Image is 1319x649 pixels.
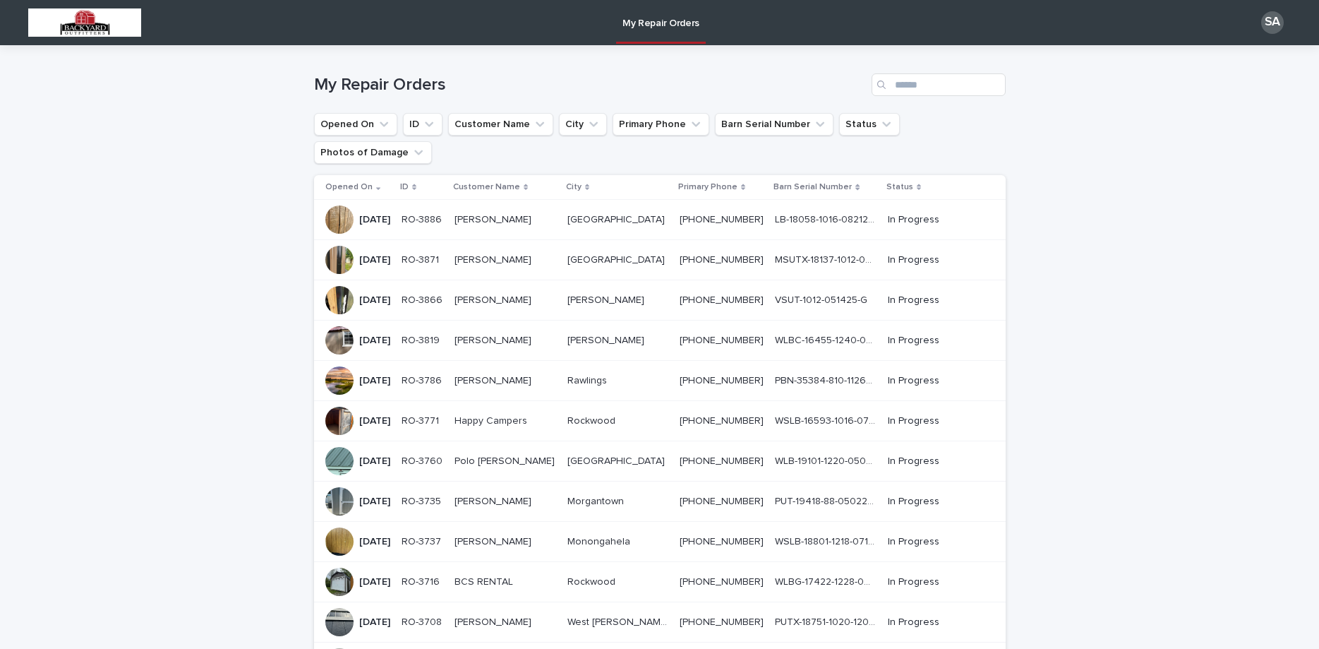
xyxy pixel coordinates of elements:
[888,456,983,468] p: In Progress
[680,295,764,305] a: [PHONE_NUMBER]
[680,255,764,265] a: [PHONE_NUMBER]
[680,456,764,466] a: [PHONE_NUMBER]
[402,332,442,347] p: RO-3819
[314,361,1006,401] tr: [DATE]RO-3786RO-3786 [PERSON_NAME][PERSON_NAME] RawlingsRawlings [PHONE_NUMBER] PBN-35384-810-112...
[402,573,442,588] p: RO-3716
[454,332,534,347] p: [PERSON_NAME]
[314,482,1006,522] tr: [DATE]RO-3735RO-3735 [PERSON_NAME][PERSON_NAME] MorgantownMorgantown [PHONE_NUMBER] PUT-19418-88-...
[566,179,582,195] p: City
[402,412,442,427] p: RO-3771
[888,617,983,629] p: In Progress
[567,533,633,548] p: Monongahela
[314,75,866,95] h1: My Repair Orders
[680,416,764,426] a: [PHONE_NUMBER]
[454,453,558,468] p: Polo [PERSON_NAME]
[359,375,390,387] p: [DATE]
[888,254,983,266] p: In Progress
[359,496,390,508] p: [DATE]
[888,576,983,588] p: In Progress
[314,522,1006,562] tr: [DATE]RO-3737RO-3737 [PERSON_NAME][PERSON_NAME] MonongahelaMonongahela [PHONE_NUMBER] WSLB-18801-...
[775,614,879,629] p: PUTX-18751-1020-120524-G
[888,294,983,306] p: In Progress
[454,251,534,266] p: [PERSON_NAME]
[888,335,983,347] p: In Progress
[359,214,390,226] p: [DATE]
[402,533,444,548] p: RO-3737
[888,214,983,226] p: In Progress
[314,321,1006,361] tr: [DATE]RO-3819RO-3819 [PERSON_NAME][PERSON_NAME] [PERSON_NAME][PERSON_NAME] [PHONE_NUMBER] WLBC-16...
[314,141,432,164] button: Photos of Damage
[359,576,390,588] p: [DATE]
[872,73,1006,96] input: Search
[775,493,879,508] p: PUT-19418-88-050225-G
[454,493,534,508] p: [PERSON_NAME]
[402,251,442,266] p: RO-3871
[567,614,671,629] p: West [PERSON_NAME]
[775,251,879,266] p: MSUTX-18137-1012-092923-G
[314,401,1006,441] tr: [DATE]RO-3771RO-3771 Happy CampersHappy Campers RockwoodRockwood [PHONE_NUMBER] WSLB-16593-1016-0...
[680,617,764,627] a: [PHONE_NUMBER]
[400,179,409,195] p: ID
[567,372,610,387] p: Rawlings
[567,453,668,468] p: [GEOGRAPHIC_DATA]
[680,496,764,506] a: [PHONE_NUMBER]
[680,537,764,547] a: [PHONE_NUMBER]
[359,294,390,306] p: [DATE]
[359,415,390,427] p: [DATE]
[567,251,668,266] p: [GEOGRAPHIC_DATA]
[559,113,607,136] button: City
[314,562,1006,602] tr: [DATE]RO-3716RO-3716 BCS RENTALBCS RENTAL RockwoodRockwood [PHONE_NUMBER] WLBG-17422-1228-092022-...
[314,280,1006,321] tr: [DATE]RO-3866RO-3866 [PERSON_NAME][PERSON_NAME] [PERSON_NAME][PERSON_NAME] [PHONE_NUMBER] VSUT-10...
[773,179,852,195] p: Barn Serial Number
[454,372,534,387] p: [PERSON_NAME]
[775,573,879,588] p: WLBG-17422-1228-092022-G
[454,412,530,427] p: Happy Campers
[888,375,983,387] p: In Progress
[715,113,833,136] button: Barn Serial Number
[314,602,1006,643] tr: [DATE]RO-3708RO-3708 [PERSON_NAME][PERSON_NAME] West [PERSON_NAME]West [PERSON_NAME] [PHONE_NUMBE...
[314,113,397,136] button: Opened On
[775,332,879,347] p: WLBC-16455-1240-052121-G
[775,533,879,548] p: WSLB-18801-1218-071224-G
[454,211,534,226] p: [PERSON_NAME]
[28,8,141,37] img: 5IjH2tKEQky2wIp2jp7M
[680,376,764,386] a: [PHONE_NUMBER]
[567,412,618,427] p: Rockwood
[454,573,516,588] p: BCS RENTAL
[567,292,647,306] p: [PERSON_NAME]
[454,533,534,548] p: [PERSON_NAME]
[314,240,1006,280] tr: [DATE]RO-3871RO-3871 [PERSON_NAME][PERSON_NAME] [GEOGRAPHIC_DATA][GEOGRAPHIC_DATA] [PHONE_NUMBER]...
[359,335,390,347] p: [DATE]
[359,536,390,548] p: [DATE]
[613,113,709,136] button: Primary Phone
[402,614,445,629] p: RO-3708
[402,292,445,306] p: RO-3866
[448,113,553,136] button: Customer Name
[680,215,764,225] a: [PHONE_NUMBER]
[1261,11,1284,34] div: SA
[680,577,764,587] a: [PHONE_NUMBER]
[402,372,445,387] p: RO-3786
[775,292,870,306] p: VSUT-1012-051425-G
[775,412,879,427] p: WSLB-16593-1016-072821-G
[402,453,445,468] p: RO-3760
[402,493,444,508] p: RO-3735
[403,113,442,136] button: ID
[567,211,668,226] p: [GEOGRAPHIC_DATA]
[888,536,983,548] p: In Progress
[359,456,390,468] p: [DATE]
[680,335,764,345] a: [PHONE_NUMBER]
[886,179,913,195] p: Status
[314,200,1006,240] tr: [DATE]RO-3886RO-3886 [PERSON_NAME][PERSON_NAME] [GEOGRAPHIC_DATA][GEOGRAPHIC_DATA] [PHONE_NUMBER]...
[359,254,390,266] p: [DATE]
[888,415,983,427] p: In Progress
[567,573,618,588] p: Rockwood
[453,179,520,195] p: Customer Name
[839,113,900,136] button: Status
[775,211,879,226] p: LB-18058-1016-082123-G
[325,179,373,195] p: Opened On
[314,441,1006,482] tr: [DATE]RO-3760RO-3760 Polo [PERSON_NAME]Polo [PERSON_NAME] [GEOGRAPHIC_DATA][GEOGRAPHIC_DATA] [PHO...
[678,179,737,195] p: Primary Phone
[775,453,879,468] p: WLB-19101-1220-050125-G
